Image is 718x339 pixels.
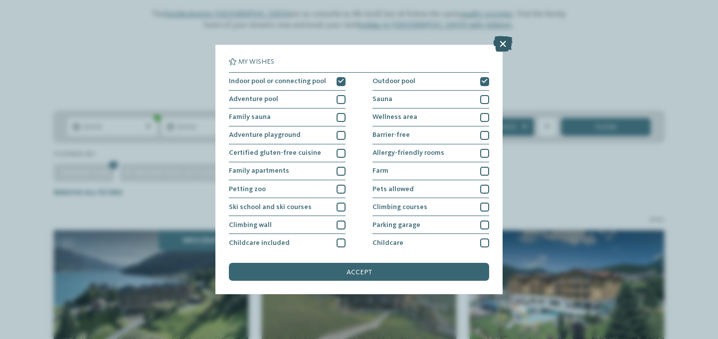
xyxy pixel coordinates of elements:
span: Family sauna [229,113,271,120]
span: Wellness area [372,113,417,120]
span: Certified gluten-free cuisine [229,149,321,156]
span: accept [347,269,372,276]
span: Pets allowed [372,186,414,193]
span: Ski school and ski courses [229,204,312,211]
span: Childcare included [229,239,290,246]
span: Climbing courses [372,204,427,211]
span: Childcare [372,239,403,246]
span: Sauna [372,96,392,103]
span: My wishes [238,58,274,65]
span: Indoor pool or connecting pool [229,78,326,85]
span: Adventure playground [229,131,301,138]
span: Petting zoo [229,186,266,193]
span: Barrier-free [372,131,410,138]
span: Allergy-friendly rooms [372,149,444,156]
span: Outdoor pool [372,78,415,85]
span: Climbing wall [229,222,272,228]
span: Farm [372,167,388,174]
span: Adventure pool [229,96,278,103]
span: Family apartments [229,167,289,174]
span: Parking garage [372,222,420,228]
